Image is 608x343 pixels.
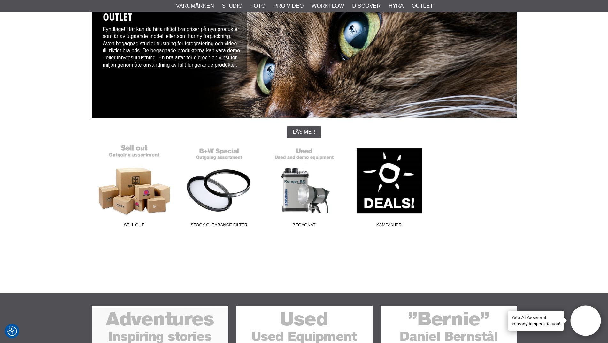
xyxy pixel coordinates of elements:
[176,2,214,10] a: Varumärken
[273,2,304,10] a: Pro Video
[7,326,17,336] img: Revisit consent button
[352,2,381,10] a: Discover
[92,222,177,230] span: Sell out
[98,5,247,72] div: Fyndläge! Här kan du hitta riktigt bra priser på nya produkter som är av utgående modell eller so...
[389,2,404,10] a: Hyra
[250,2,266,10] a: Foto
[347,222,432,230] span: Kampanjer
[222,2,242,10] a: Studio
[508,311,564,331] div: is ready to speak to you!
[262,222,347,230] span: Begagnat
[512,314,560,321] h4: Aifo AI Assistant
[103,10,242,24] h1: Outlet
[7,325,17,337] button: Samtyckesinställningar
[347,144,432,230] a: Kampanjer
[177,144,262,230] a: Stock Clearance Filter
[412,2,433,10] a: Outlet
[177,222,262,230] span: Stock Clearance Filter
[312,2,344,10] a: Workflow
[293,129,315,135] span: Läs mer
[92,144,177,230] a: Sell out
[262,144,347,230] a: Begagnat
